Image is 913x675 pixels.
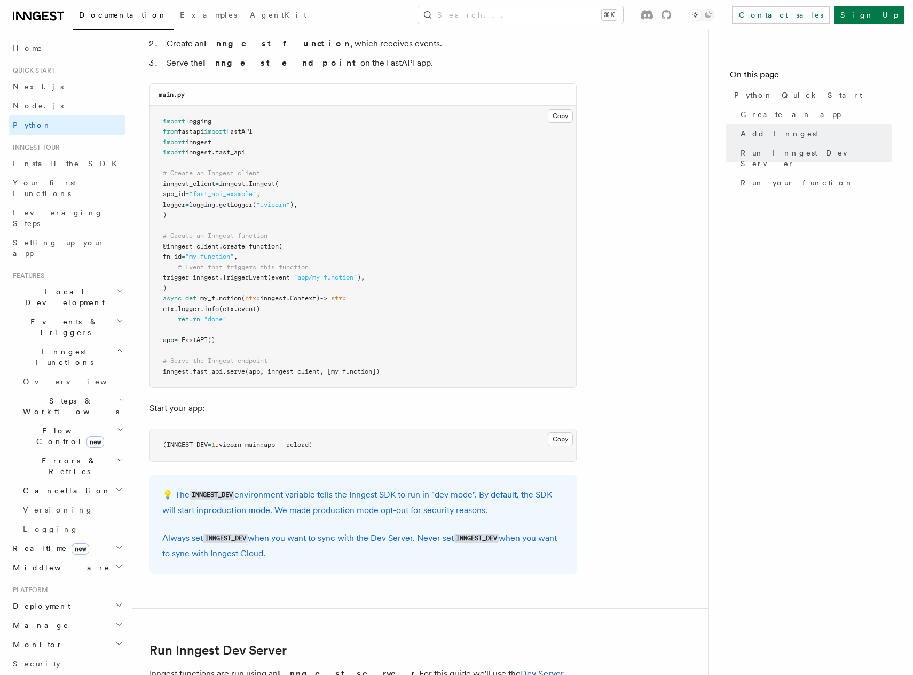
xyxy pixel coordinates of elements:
span: logging. [189,201,219,208]
span: uvicorn main:app --reload) [215,441,312,448]
span: app_id [163,190,185,198]
span: inngest. [193,274,223,281]
button: Deployment [9,596,125,616]
a: production mode [203,505,270,515]
span: from [163,128,178,135]
span: fastapi [178,128,204,135]
div: Inngest Functions [9,372,125,539]
span: # Create an Inngest client [163,169,260,177]
a: Sign Up [834,6,904,24]
span: @inngest_client [163,243,219,250]
span: import [163,138,185,146]
span: import [204,128,226,135]
a: Run your function [736,173,892,192]
span: = [208,441,211,448]
button: Middleware [9,558,125,577]
span: (event [267,274,290,281]
li: Create an , which receives events. [163,36,577,51]
span: "app/my_function" [294,274,357,281]
span: ( [275,180,279,188]
span: : [342,294,346,302]
span: . [286,294,290,302]
span: = [174,336,178,344]
span: , [234,253,238,260]
span: my_function [200,294,241,302]
span: ( [241,294,245,302]
a: Examples [174,3,243,29]
span: ) [163,211,167,219]
span: = [215,180,219,188]
span: ), [290,201,297,208]
span: FastAPI [182,336,208,344]
span: Errors & Retries [19,455,116,477]
span: Setting up your app [13,238,105,258]
span: return [178,315,200,323]
span: ( [279,243,282,250]
span: FastAPI [226,128,253,135]
span: Install the SDK [13,159,123,168]
span: -> [320,294,327,302]
button: Monitor [9,635,125,654]
span: . [219,243,223,250]
a: Add Inngest [736,124,892,143]
span: Versioning [23,506,93,514]
span: import [163,118,185,125]
span: Inngest Functions [9,346,115,368]
button: Inngest Functions [9,342,125,372]
li: Serve the on the FastAPI app. [163,56,577,71]
a: Your first Functions [9,173,125,203]
span: Deployment [9,601,70,611]
span: Home [13,43,43,53]
span: inngest [163,368,189,375]
button: Cancellation [19,481,125,500]
span: logging [185,118,211,125]
a: Install the SDK [9,154,125,173]
span: serve [226,368,245,375]
span: Add Inngest [741,128,818,139]
span: . [245,180,249,188]
span: Features [9,271,44,280]
span: ctx [163,305,174,313]
span: ), [357,274,365,281]
strong: Inngest function [204,38,350,49]
span: = [185,201,189,208]
a: Security [9,654,125,673]
button: Toggle dark mode [689,9,714,21]
span: Overview [23,377,133,386]
span: . [223,368,226,375]
span: (INNGEST_DEV [163,441,208,448]
code: INNGEST_DEV [203,534,248,543]
a: Run Inngest Dev Server [736,143,892,173]
a: Logging [19,519,125,539]
span: . [211,149,215,156]
button: Search...⌘K [418,6,623,24]
span: Logging [23,525,78,533]
span: fn_id [163,253,182,260]
span: = [185,190,189,198]
span: "done" [204,315,226,323]
span: Inngest [249,180,275,188]
span: Steps & Workflows [19,395,119,417]
a: Run Inngest Dev Server [149,643,287,658]
span: getLogger [219,201,253,208]
span: fast_api [193,368,223,375]
a: Leveraging Steps [9,203,125,233]
span: Cancellation [19,485,111,496]
code: INNGEST_DEV [190,491,234,500]
a: Documentation [73,3,174,30]
a: Home [9,38,125,58]
code: INNGEST_DEV [454,534,499,543]
span: Manage [9,620,69,631]
span: logger [178,305,200,313]
strong: Inngest endpoint [203,58,360,68]
button: Steps & Workflows [19,391,125,421]
span: 1 [211,441,215,448]
span: Run Inngest Dev Server [741,148,892,169]
span: AgentKit [250,11,306,19]
span: Flow Control [19,425,117,447]
span: "fast_api_example" [189,190,256,198]
span: . [174,305,178,313]
span: ) [163,284,167,292]
span: # Event that triggers this function [178,263,309,271]
a: Node.js [9,96,125,115]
